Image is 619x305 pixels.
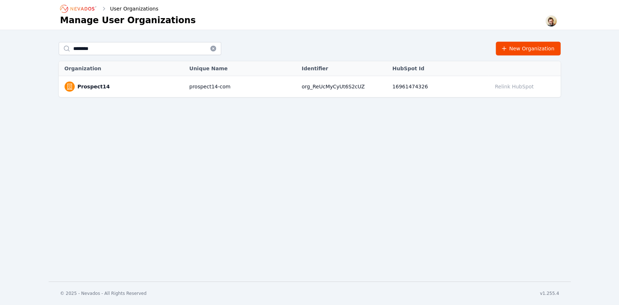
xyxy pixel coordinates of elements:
[186,61,298,76] th: Unique Name
[389,76,488,97] td: 16961474326
[60,14,196,26] h1: Manage User Organizations
[186,76,298,97] td: prospect14-com
[545,15,557,27] img: jenya Meydbray
[60,291,147,296] div: © 2025 - Nevados - All Rights Reserved
[298,61,389,76] th: Identifier
[298,76,389,97] td: org_ReUcMyCyUt6S2cUZ
[78,83,110,90] a: Prospect14
[492,80,537,93] button: Relink HubSpot
[496,42,561,55] button: New Organization
[540,291,559,296] div: v1.255.4
[389,61,488,76] th: HubSpot Id
[60,3,158,14] nav: Breadcrumb
[59,61,186,76] th: Organization
[100,5,158,12] div: User Organizations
